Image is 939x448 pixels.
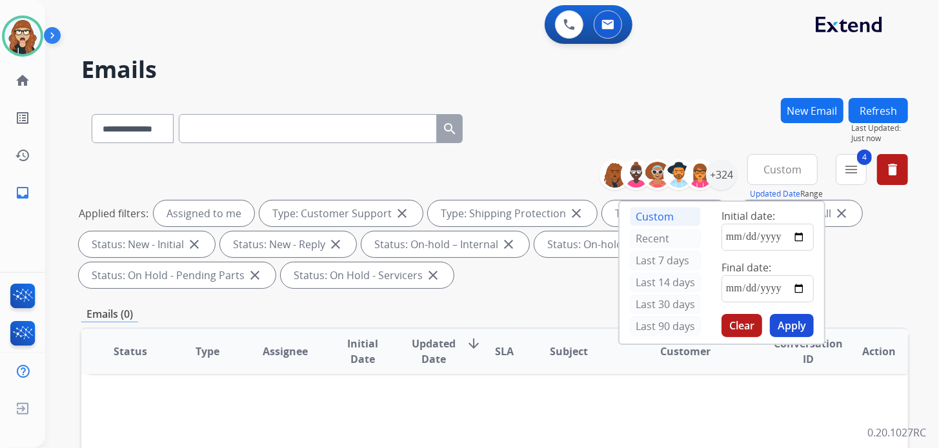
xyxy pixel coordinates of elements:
span: Updated Date [412,336,456,367]
mat-icon: history [15,148,30,163]
p: Emails (0) [81,306,138,322]
span: Type [196,344,219,359]
span: Last Updated: [851,123,908,133]
img: avatar [5,18,41,54]
mat-icon: close [425,268,441,283]
mat-icon: close [501,237,516,252]
p: 0.20.1027RC [867,425,926,440]
mat-icon: list_alt [15,110,30,126]
th: Action [831,329,908,374]
mat-icon: close [247,268,263,283]
div: Last 7 days [630,251,701,270]
button: Refresh [849,98,908,123]
button: Updated Date [750,189,800,199]
mat-icon: close [187,237,202,252]
span: Conversation ID [774,336,843,367]
mat-icon: close [569,206,584,221]
span: Subject [550,344,589,359]
div: Status: On Hold - Pending Parts [79,262,276,288]
button: Clear [722,314,762,337]
mat-icon: close [328,237,343,252]
span: Final date: [722,260,771,275]
h2: Emails [81,57,908,83]
mat-icon: inbox [15,185,30,200]
div: Status: On Hold - Servicers [281,262,454,288]
span: Customer [660,344,711,359]
button: 4 [836,154,867,185]
p: Applied filters: [79,206,148,221]
button: New Email [781,98,843,123]
span: SLA [495,344,514,359]
div: Recent [630,229,701,248]
div: Status: New - Initial [79,231,215,257]
span: Initial date: [722,209,775,223]
div: Status: New - Reply [220,231,356,257]
span: Just now [851,133,908,144]
mat-icon: search [442,121,458,137]
mat-icon: arrow_downward [466,336,481,351]
div: Status: On-hold - Customer [534,231,711,257]
mat-icon: close [394,206,410,221]
button: Apply [770,314,814,337]
div: Last 90 days [630,317,701,336]
div: Type: Shipping Protection [428,200,597,226]
mat-icon: close [834,206,849,221]
span: Assignee [263,344,308,359]
mat-icon: home [15,73,30,88]
span: Custom [763,167,802,172]
div: Status: On-hold – Internal [361,231,529,257]
mat-icon: delete [885,162,900,177]
div: +324 [706,159,737,190]
div: Type: Reguard CS [602,200,731,226]
span: Status [114,344,147,359]
span: 4 [857,150,872,165]
span: Range [750,188,823,199]
mat-icon: menu [843,162,859,177]
div: Last 30 days [630,295,701,314]
div: Custom [630,207,701,226]
button: Custom [747,154,818,185]
div: Type: Customer Support [259,200,423,226]
div: Assigned to me [154,200,254,226]
div: Last 14 days [630,273,701,292]
span: Initial Date [334,336,390,367]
